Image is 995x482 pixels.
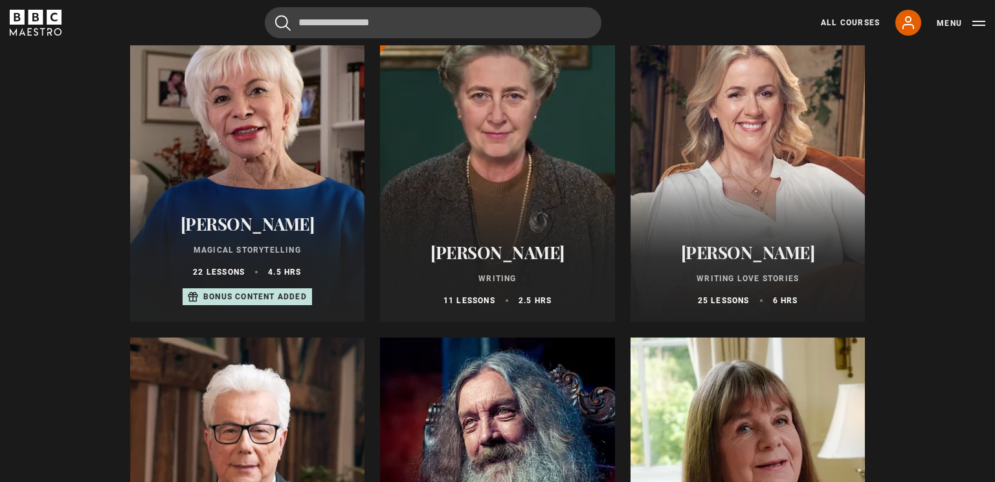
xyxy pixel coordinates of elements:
button: Toggle navigation [937,17,985,30]
p: 22 lessons [193,266,245,278]
p: 6 hrs [773,295,798,306]
svg: BBC Maestro [10,10,61,36]
p: Magical Storytelling [146,244,350,256]
h2: [PERSON_NAME] [146,214,350,234]
p: 2.5 hrs [519,295,552,306]
p: Writing [396,273,599,284]
h2: [PERSON_NAME] [396,242,599,262]
a: [PERSON_NAME] Writing 11 lessons 2.5 hrs New [380,11,615,322]
p: Bonus content added [203,291,307,303]
h2: [PERSON_NAME] [646,242,850,262]
button: Submit the search query [275,15,291,31]
p: 11 lessons [443,295,495,306]
a: [PERSON_NAME] Magical Storytelling 22 lessons 4.5 hrs Bonus content added [130,11,365,322]
p: 4.5 hrs [268,266,301,278]
input: Search [265,7,601,38]
p: 25 lessons [698,295,750,306]
p: Writing Love Stories [646,273,850,284]
a: All Courses [821,17,880,29]
a: [PERSON_NAME] Writing Love Stories 25 lessons 6 hrs [631,11,866,322]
